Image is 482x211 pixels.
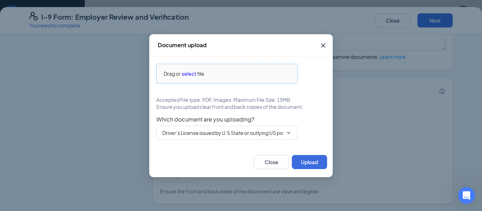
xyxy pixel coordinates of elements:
[182,70,196,77] span: select
[156,96,290,103] span: Accepted File type: PDF, Images. Maximum File Size: 15MB
[197,70,204,77] span: file
[164,70,181,77] span: Drag or
[156,103,303,110] span: Ensure you upload clear front and back copies of the document.
[292,155,327,169] button: Upload
[157,64,297,83] span: Drag orselectfile
[156,116,326,123] span: Which document are you uploading?
[158,41,207,49] div: Document upload
[162,129,283,137] input: Select document type
[314,34,333,57] button: Close
[319,41,327,50] svg: Cross
[254,155,289,169] button: Close
[458,187,475,204] iframe: Intercom live chat
[286,130,291,136] svg: ChevronDown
